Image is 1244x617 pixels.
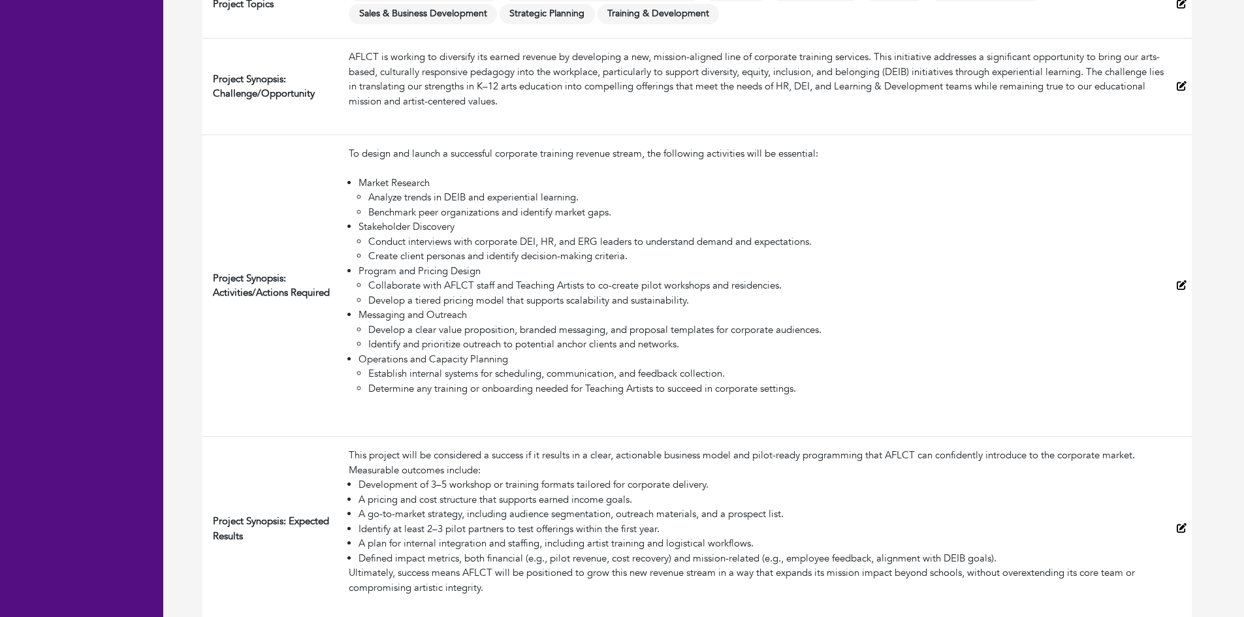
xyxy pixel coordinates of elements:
[500,4,595,24] span: Strategic Planning
[359,492,1166,507] li: A pricing and cost structure that supports earned income goals.
[359,522,1166,537] li: Identify at least 2–3 pilot partners to test offerings within the first year.
[368,249,1166,264] li: Create client personas and identify decision-making criteria.
[598,4,720,24] span: Training & Development
[368,381,1166,411] li: Determine any training or onboarding needed for Teaching Artists to succeed in corporate settings.
[359,308,1166,352] li: Messaging and Outreach
[368,205,1166,220] li: Benchmark peer organizations and identify market gaps.
[349,448,1166,477] div: This project will be considered a success if it results in a clear, actionable business model and...
[359,477,1166,492] li: Development of 3–5 workshop or training formats tailored for corporate delivery.
[368,293,1166,308] li: Develop a tiered pricing model that supports scalability and sustainability.
[359,264,1166,308] li: Program and Pricing Design
[368,278,1166,293] li: Collaborate with AFLCT staff and Teaching Artists to co-create pilot workshops and residencies.
[368,337,1166,352] li: Identify and prioritize outreach to potential anchor clients and networks.
[368,190,1166,205] li: Analyze trends in DEIB and experiential learning.
[359,352,1166,411] li: Operations and Capacity Planning
[359,507,1166,522] li: A go-to-market strategy, including audience segmentation, outreach materials, and a prospect list.
[368,323,1166,338] li: Develop a clear value proposition, branded messaging, and proposal templates for corporate audien...
[202,134,343,437] td: Project Synopsis: Activities/Actions Required
[349,565,1166,610] div: Ultimately, success means AFLCT will be positioned to grow this new revenue stream in a way that ...
[349,146,1166,176] div: To design and launch a successful corporate training revenue stream, the following activities wil...
[359,176,1166,220] li: Market Research
[349,4,497,24] span: Sales & Business Development
[359,219,1166,264] li: Stakeholder Discovery
[368,234,1166,249] li: Conduct interviews with corporate DEI, HR, and ERG leaders to understand demand and expectations.
[368,366,1166,381] li: Establish internal systems for scheduling, communication, and feedback collection.
[359,536,1166,551] li: A plan for internal integration and staffing, including artist training and logistical workflows.
[349,50,1166,123] div: AFLCT is working to diversify its earned revenue by developing a new, mission-aligned line of cor...
[202,39,343,135] td: Project Synopsis: Challenge/Opportunity
[359,551,1166,566] li: Defined impact metrics, both financial (e.g., pilot revenue, cost recovery) and mission-related (...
